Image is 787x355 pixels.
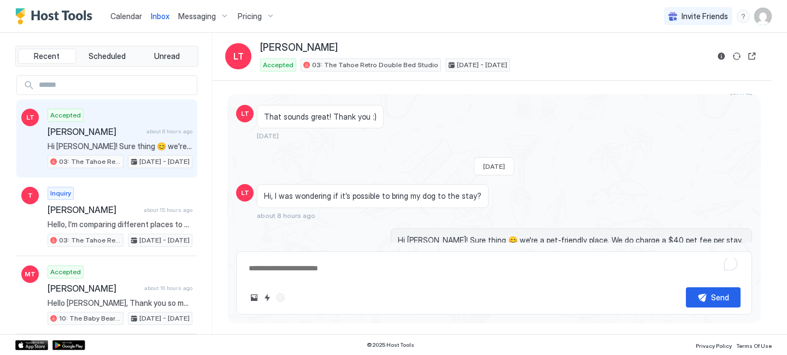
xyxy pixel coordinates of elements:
[736,339,772,351] a: Terms Of Use
[50,110,81,120] span: Accepted
[248,291,261,304] button: Upload image
[48,141,192,151] span: Hi [PERSON_NAME]! Sure thing 😊 we're a pet-friendly place. We do charge a $40 pet fee per stay. I...
[257,211,315,220] span: about 8 hours ago
[139,157,190,167] span: [DATE] - [DATE]
[34,51,60,61] span: Recent
[178,11,216,21] span: Messaging
[15,340,48,350] a: App Store
[398,235,745,255] span: Hi [PERSON_NAME]! Sure thing 😊 we're a pet-friendly place. We do charge a $40 pet fee per stay. I...
[48,283,140,294] span: [PERSON_NAME]
[15,46,198,67] div: tab-group
[711,292,729,303] div: Send
[52,340,85,350] a: Google Play Store
[241,188,249,198] span: LT
[257,132,279,140] span: [DATE]
[154,51,180,61] span: Unread
[312,60,438,70] span: 03: The Tahoe Retro Double Bed Studio
[50,188,71,198] span: Inquiry
[139,313,190,323] span: [DATE] - [DATE]
[745,50,759,63] button: Open reservation
[260,42,338,54] span: [PERSON_NAME]
[151,11,169,21] span: Inbox
[139,235,190,245] span: [DATE] - [DATE]
[59,157,121,167] span: 03: The Tahoe Retro Double Bed Studio
[367,341,414,348] span: © 2025 Host Tools
[238,11,262,21] span: Pricing
[696,339,732,351] a: Privacy Policy
[110,10,142,22] a: Calendar
[264,191,481,201] span: Hi, I was wondering if it’s possible to bring my dog to the stay?
[18,49,76,64] button: Recent
[138,49,196,64] button: Unread
[730,50,743,63] button: Sync reservation
[483,162,505,170] span: [DATE]
[48,220,192,229] span: Hello, I’m comparing different places to stay in the area for an upcoming trip and came across th...
[754,8,772,25] div: User profile
[78,49,136,64] button: Scheduled
[261,291,274,304] button: Quick reply
[696,342,732,349] span: Privacy Policy
[48,204,139,215] span: [PERSON_NAME]
[233,50,244,63] span: LT
[50,267,81,277] span: Accepted
[26,113,34,122] span: LT
[25,269,36,279] span: MT
[34,76,197,94] input: Input Field
[682,11,728,21] span: Invite Friends
[736,342,772,349] span: Terms Of Use
[151,10,169,22] a: Inbox
[144,285,192,292] span: about 16 hours ago
[59,313,121,323] span: 10: The Baby Bear Pet Friendly Studio
[144,206,192,214] span: about 15 hours ago
[15,8,97,25] a: Host Tools Logo
[737,10,750,23] div: menu
[28,191,33,200] span: T
[248,258,741,279] textarea: To enrich screen reader interactions, please activate Accessibility in Grammarly extension settings
[263,60,293,70] span: Accepted
[457,60,507,70] span: [DATE] - [DATE]
[110,11,142,21] span: Calendar
[48,298,192,308] span: Hello [PERSON_NAME], Thank you so much for your booking! We'll send the check-in instructions [DA...
[89,51,126,61] span: Scheduled
[264,112,377,122] span: That sounds great! Thank you :)
[686,287,741,307] button: Send
[59,235,121,245] span: 03: The Tahoe Retro Double Bed Studio
[48,126,142,137] span: [PERSON_NAME]
[715,50,728,63] button: Reservation information
[241,109,249,119] span: LT
[146,128,192,135] span: about 8 hours ago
